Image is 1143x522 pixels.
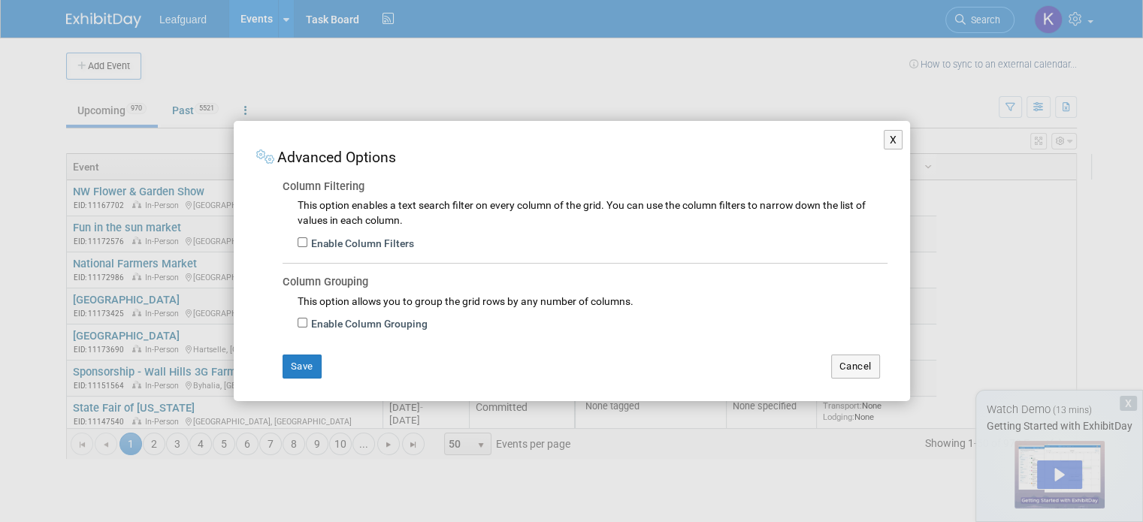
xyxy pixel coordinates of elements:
[283,264,887,291] div: Column Grouping
[307,317,428,332] label: Enable Column Grouping
[298,195,887,228] div: This option enables a text search filter on every column of the grid. You can use the column filt...
[256,143,887,168] div: Advanced Options
[283,355,322,379] button: Save
[307,237,414,252] label: Enable Column Filters
[831,355,880,379] button: Cancel
[884,130,903,149] button: X
[298,291,887,309] div: This option allows you to group the grid rows by any number of columns.
[283,168,887,195] div: Column Filtering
